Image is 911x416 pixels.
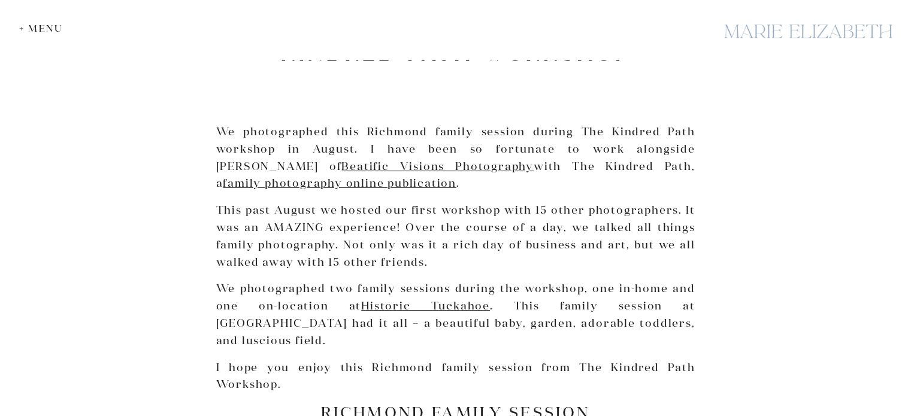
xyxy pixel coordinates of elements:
a: Beatific Visions Photography [341,159,533,173]
a: family photography online publication [223,176,456,190]
a: Historic Tuckahoe [361,299,490,312]
p: I hope you enjoy this Richmond family session from The Kindred Path Workshop. [216,359,695,394]
p: This past August we hosted our first workshop with 15 other photographers. It was an AMAZING expe... [216,202,695,271]
h1: Richmond Family Session | The Kindred Path Workshop [230,22,682,65]
div: + Menu [19,23,69,34]
p: We photographed this Richmond family session during The Kindred Path workshop in August. I have b... [216,123,695,192]
p: We photographed two family sessions during the workshop, one in-home and one on-location at . Thi... [216,280,695,349]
